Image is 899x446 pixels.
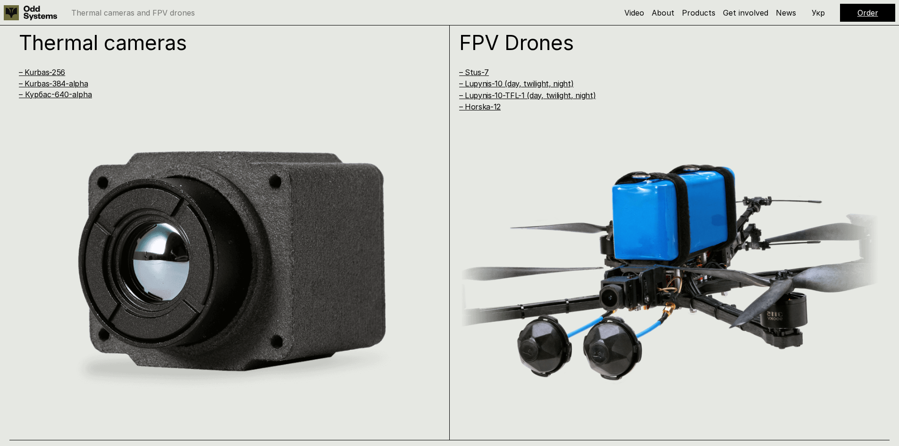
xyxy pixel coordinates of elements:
a: Order [857,8,878,17]
a: – Курбас-640-alpha [19,90,92,99]
a: – Lupynis-10 (day, twilight, night) [459,79,574,88]
a: – Stus-7 [459,67,489,77]
a: – Lupynis-10-TFL-1 (day, twilight, night) [459,91,596,100]
a: – Kurbas-384-alpha [19,79,88,88]
a: Products [682,8,715,17]
a: About [652,8,674,17]
a: News [776,8,796,17]
a: – Kurbas-256 [19,67,65,77]
h1: FPV Drones [459,32,855,53]
a: – Horska-12 [459,102,501,111]
h1: Thermal cameras [19,32,415,53]
a: Video [624,8,644,17]
a: Get involved [723,8,768,17]
p: Thermal cameras and FPV drones [71,9,195,17]
p: Укр [812,9,825,17]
